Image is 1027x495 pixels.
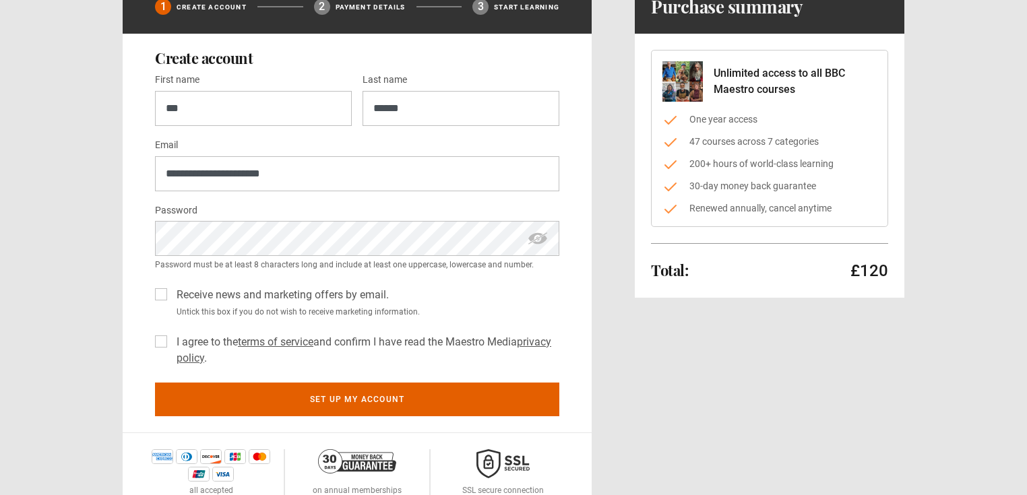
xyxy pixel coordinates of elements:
[527,221,549,256] span: hide password
[177,2,247,12] p: Create Account
[200,449,222,464] img: discover
[336,2,406,12] p: Payment details
[249,449,270,464] img: mastercard
[171,287,389,303] label: Receive news and marketing offers by email.
[662,112,877,127] li: One year access
[155,137,178,154] label: Email
[188,467,210,482] img: unionpay
[850,260,888,282] p: £120
[651,262,688,278] h2: Total:
[177,335,551,364] a: privacy policy
[318,449,396,473] img: 30-day-money-back-guarantee-c866a5dd536ff72a469b.png
[662,179,877,193] li: 30-day money back guarantee
[494,2,559,12] p: Start learning
[155,259,559,271] small: Password must be at least 8 characters long and include at least one uppercase, lowercase and num...
[171,334,559,366] label: I agree to the and confirm I have read the Maestro Media .
[155,383,559,416] button: Set up my account
[662,157,877,171] li: 200+ hours of world-class learning
[155,203,197,219] label: Password
[662,135,877,149] li: 47 courses across 7 categories
[212,467,234,482] img: visa
[363,72,407,88] label: Last name
[152,449,173,464] img: amex
[238,335,313,348] a: terms of service
[176,449,197,464] img: diners
[155,72,199,88] label: First name
[171,306,559,318] small: Untick this box if you do not wish to receive marketing information.
[714,65,877,98] p: Unlimited access to all BBC Maestro courses
[224,449,246,464] img: jcb
[662,201,877,216] li: Renewed annually, cancel anytime
[155,50,559,66] h2: Create account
